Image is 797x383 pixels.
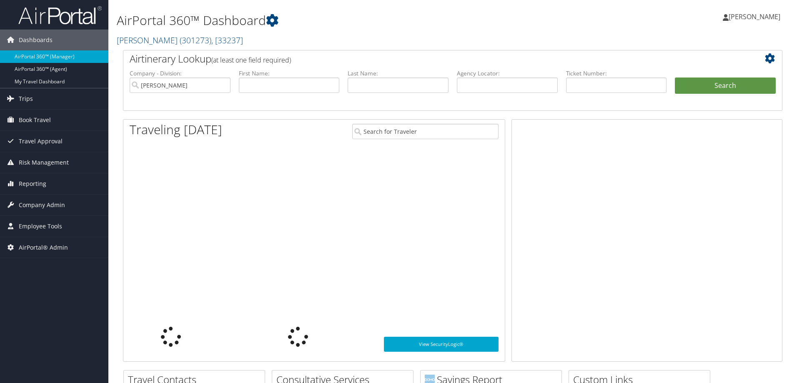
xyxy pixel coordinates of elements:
span: Trips [19,88,33,109]
span: Employee Tools [19,216,62,237]
label: Last Name: [348,69,449,78]
img: airportal-logo.png [18,5,102,25]
label: Ticket Number: [566,69,667,78]
span: ( 301273 ) [180,35,211,46]
span: AirPortal® Admin [19,237,68,258]
a: View SecurityLogic® [384,337,499,352]
span: , [ 33237 ] [211,35,243,46]
input: Search for Traveler [352,124,499,139]
span: (at least one field required) [211,55,291,65]
label: First Name: [239,69,340,78]
h1: Traveling [DATE] [130,121,222,138]
button: Search [675,78,776,94]
h2: Airtinerary Lookup [130,52,721,66]
label: Agency Locator: [457,69,558,78]
span: Travel Approval [19,131,63,152]
span: Book Travel [19,110,51,130]
span: Dashboards [19,30,53,50]
h1: AirPortal 360™ Dashboard [117,12,565,29]
label: Company - Division: [130,69,231,78]
span: Reporting [19,173,46,194]
span: Risk Management [19,152,69,173]
span: Company Admin [19,195,65,215]
span: [PERSON_NAME] [729,12,780,21]
a: [PERSON_NAME] [723,4,789,29]
a: [PERSON_NAME] [117,35,243,46]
